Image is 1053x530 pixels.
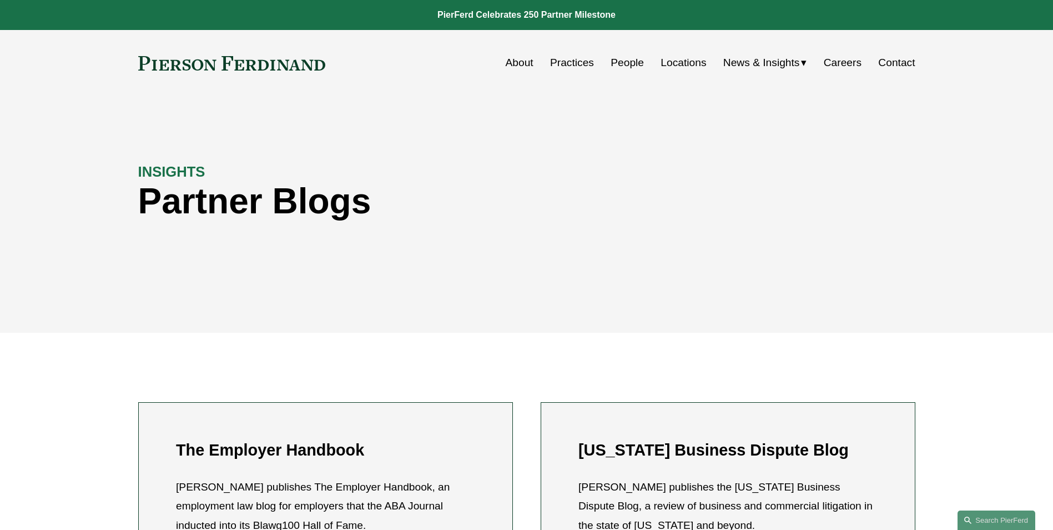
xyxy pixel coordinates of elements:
[506,52,533,73] a: About
[138,164,205,179] strong: INSIGHTS
[824,52,861,73] a: Careers
[723,52,807,73] a: folder dropdown
[661,52,706,73] a: Locations
[611,52,644,73] a: People
[578,441,877,460] h2: [US_STATE] Business Dispute Blog
[176,441,475,460] h2: The Employer Handbook
[550,52,594,73] a: Practices
[958,511,1035,530] a: Search this site
[138,181,721,222] h1: Partner Blogs
[723,53,800,73] span: News & Insights
[878,52,915,73] a: Contact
